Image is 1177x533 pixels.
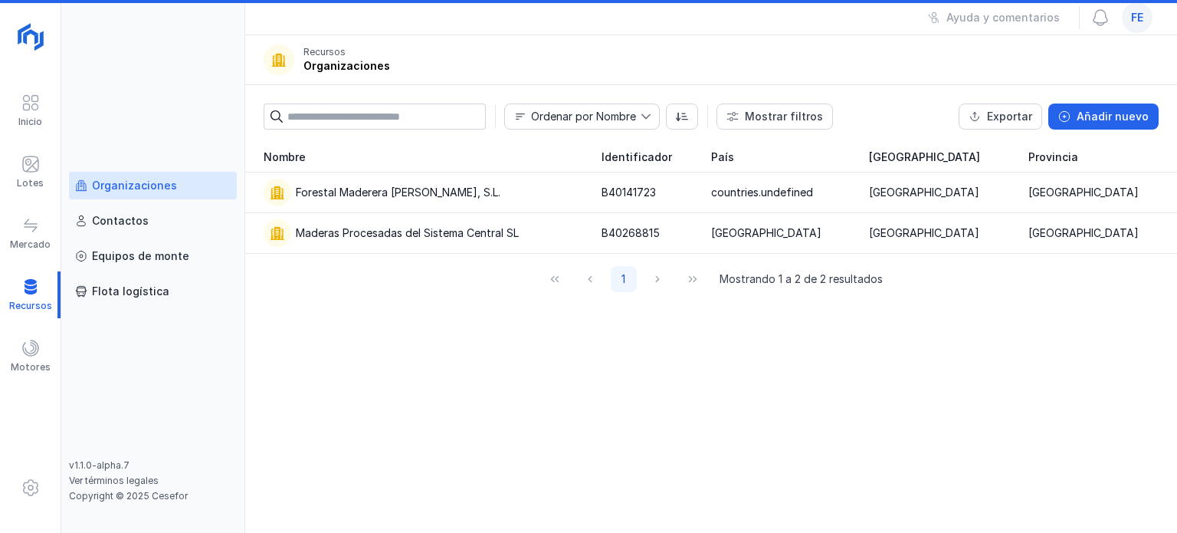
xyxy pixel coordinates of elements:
div: Añadir nuevo [1077,109,1149,124]
div: [GEOGRAPHIC_DATA] [1028,185,1139,200]
span: Provincia [1028,150,1078,165]
div: countries.undefined [711,185,813,200]
div: B40268815 [602,225,660,241]
button: Page 1 [611,266,637,292]
div: Organizaciones [303,58,390,74]
span: [GEOGRAPHIC_DATA] [869,150,980,165]
button: Mostrar filtros [716,104,833,130]
div: Flota logística [92,284,169,299]
button: Ayuda y comentarios [918,5,1070,31]
div: Equipos de monte [92,248,189,264]
div: B40141723 [602,185,656,200]
div: Ordenar por Nombre [531,111,636,122]
div: Forestal Maderera [PERSON_NAME], S.L. [296,185,500,200]
div: [GEOGRAPHIC_DATA] [869,185,979,200]
a: Contactos [69,207,237,235]
div: Organizaciones [92,178,177,193]
img: logoRight.svg [11,18,50,56]
button: Exportar [959,104,1042,130]
div: [GEOGRAPHIC_DATA] [1028,225,1139,241]
a: Equipos de monte [69,242,237,270]
div: Exportar [987,109,1032,124]
div: Ayuda y comentarios [946,10,1060,25]
span: Nombre [505,104,641,129]
div: Maderas Procesadas del Sistema Central SL [296,225,519,241]
span: Nombre [264,150,306,165]
div: [GEOGRAPHIC_DATA] [869,225,979,241]
div: Inicio [18,116,42,128]
div: Recursos [303,46,346,58]
span: Identificador [602,150,672,165]
a: Flota logística [69,278,237,305]
div: Mostrar filtros [745,109,823,124]
div: Copyright © 2025 Cesefor [69,490,237,502]
div: [GEOGRAPHIC_DATA] [711,225,821,241]
div: Motores [11,361,51,373]
span: fe [1131,10,1143,25]
div: Contactos [92,213,149,229]
div: Mercado [10,239,51,251]
div: Lotes [17,177,44,189]
span: País [711,150,734,165]
a: Organizaciones [69,172,237,199]
span: Mostrando 1 a 2 de 2 resultados [720,271,883,287]
div: v1.1.0-alpha.7 [69,459,237,472]
button: Añadir nuevo [1048,104,1159,130]
a: Ver términos legales [69,475,159,486]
